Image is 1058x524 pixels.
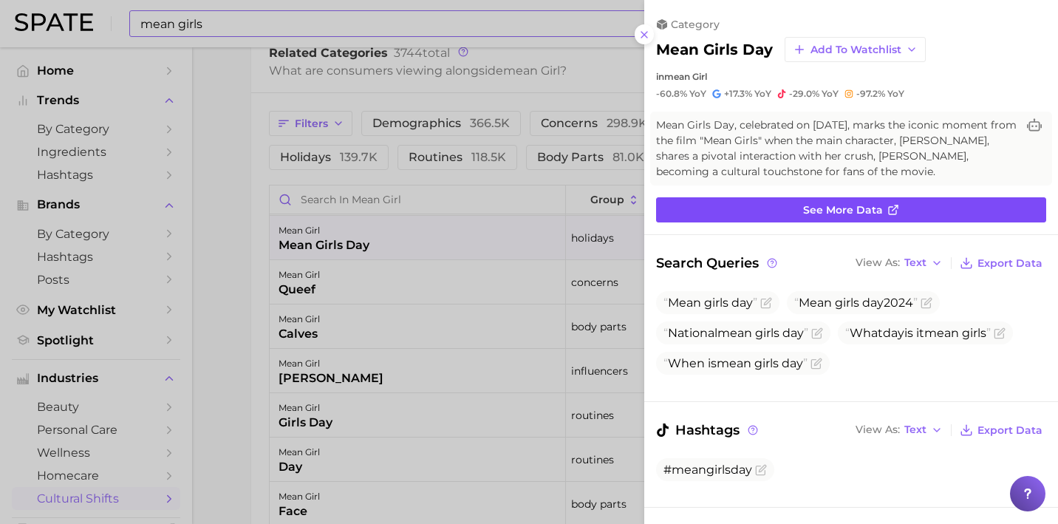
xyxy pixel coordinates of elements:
[656,420,760,440] span: Hashtags
[724,88,752,99] span: +17.3%
[717,326,752,340] span: mean
[689,88,706,100] span: YoY
[810,358,822,370] button: Flag as miscategorized or irrelevant
[717,356,751,370] span: mean
[835,296,859,310] span: girls
[921,297,932,309] button: Flag as miscategorized or irrelevant
[656,71,1046,82] div: in
[782,326,804,340] span: day
[856,88,885,99] span: -97.2%
[668,296,701,310] span: Mean
[887,88,904,100] span: YoY
[956,420,1046,440] button: Export Data
[799,296,832,310] span: Mean
[977,424,1042,437] span: Export Data
[663,356,808,370] span: When is
[852,421,946,440] button: View AsText
[904,426,926,434] span: Text
[924,326,959,340] span: mean
[656,88,687,99] span: -60.8%
[852,254,946,273] button: View AsText
[656,253,779,273] span: Search Queries
[962,326,986,340] span: girls
[663,326,808,340] span: National
[663,463,752,477] span: #meangirlsday
[782,356,803,370] span: day
[794,296,918,310] span: 2024
[845,326,991,340] span: What is it
[789,88,819,99] span: -29.0%
[704,296,728,310] span: girls
[977,257,1042,270] span: Export Data
[883,326,904,340] span: day
[656,41,773,58] h2: mean girls day
[810,44,901,56] span: Add to Watchlist
[856,259,900,267] span: View As
[904,259,926,267] span: Text
[754,356,779,370] span: girls
[822,88,839,100] span: YoY
[755,326,779,340] span: girls
[994,327,1006,339] button: Flag as miscategorized or irrelevant
[656,118,1017,180] span: Mean Girls Day, celebrated on [DATE], marks the iconic moment from the film "Mean Girls" when the...
[811,327,823,339] button: Flag as miscategorized or irrelevant
[754,88,771,100] span: YoY
[755,464,767,476] button: Flag as miscategorized or irrelevant
[656,197,1046,222] a: See more data
[731,296,753,310] span: day
[664,71,707,82] span: mean girl
[862,296,884,310] span: day
[803,204,883,217] span: See more data
[856,426,900,434] span: View As
[760,297,772,309] button: Flag as miscategorized or irrelevant
[956,253,1046,273] button: Export Data
[671,18,720,31] span: category
[785,37,926,62] button: Add to Watchlist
